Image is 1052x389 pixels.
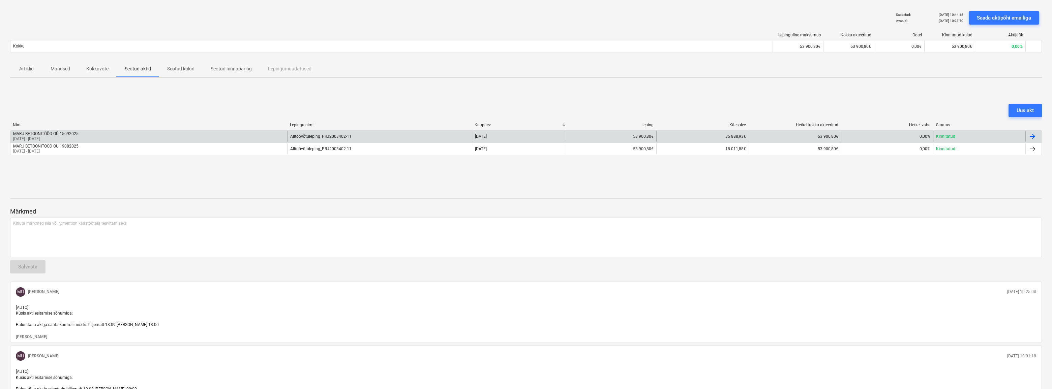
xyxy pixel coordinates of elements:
p: [PERSON_NAME] [28,353,59,359]
div: Käesolev [659,123,746,127]
p: Kokkuvõte [86,65,109,72]
span: 0,00€ [911,44,922,49]
iframe: Chat Widget [1018,357,1052,389]
div: Aktijääk [978,33,1023,37]
div: Alltöövõtuleping_PRJ2003402-11 [290,147,352,151]
p: [DATE] 10:25:03 [1007,289,1036,295]
p: [DATE] 10:01:18 [1007,353,1036,359]
div: Lepinguline maksumus [776,33,821,37]
div: Hetkel vaba [844,123,931,127]
div: 53 900,80€ [564,143,656,154]
div: Saada aktipõhi emailiga [977,13,1031,22]
div: Hetkel kokku akteeritud [751,123,838,127]
span: 53 900,80€ [850,44,871,49]
p: Kokku [13,43,25,49]
button: Saada aktipõhi emailiga [969,11,1039,25]
button: Uus akt [1009,104,1042,117]
p: Seotud aktid [125,65,151,72]
span: 0,00% [1012,44,1023,49]
div: Kinnitatud kulud [927,33,972,37]
span: 0,00% [920,147,930,151]
div: Kuupäev [475,123,562,127]
p: Kinnitatud [936,146,955,152]
div: 53 900,80€ [749,143,841,154]
div: Kokku akteeritud [826,33,871,37]
p: Kinnitatud [936,134,955,139]
p: [DATE] - [DATE] [13,136,79,142]
span: [AUTO] Küsis akti esitamise sõnumiga: Palun täita akt ja saata kontrollimiseks hiljemalt 18.09 [P... [16,305,159,327]
div: Uus akt [1017,106,1034,115]
div: Märt Hanson [16,287,25,297]
p: Artiklid [18,65,34,72]
div: MARU BETOONITÖÖD OÜ 15092025 [13,131,79,136]
div: Nimi [13,123,284,127]
p: Saadetud : [896,12,911,17]
p: [DATE] 10:23:40 [939,19,963,23]
span: MH [17,354,24,358]
div: 53 900,80€ [773,41,823,52]
div: [DATE] [475,134,487,139]
p: Seotud kulud [167,65,194,72]
div: Staatus [936,123,1023,127]
div: Vestlusvidin [1018,357,1052,389]
p: [DATE] 10:44:18 [939,12,963,17]
div: MARU BETOONITÖÖD OÜ 19082025 [13,144,79,149]
p: [DATE] - [DATE] [13,149,79,154]
div: Lepingu nimi [290,123,469,127]
span: 53 900,80€ [952,44,972,49]
div: Leping [567,123,654,127]
div: [DATE] [475,147,487,151]
p: Seotud hinnapäring [211,65,252,72]
p: Avatud : [896,19,907,23]
p: Manused [51,65,70,72]
div: 35 888,93€ [656,131,749,142]
div: Märt Hanson [16,351,25,361]
p: [PERSON_NAME] [28,289,59,295]
div: Alltöövõtuleping_PRJ2003402-11 [290,134,352,139]
span: 0,00% [920,134,930,139]
div: 18 011,88€ [656,143,749,154]
p: Märkmed [10,207,1042,216]
div: Ootel [877,33,922,37]
div: 53 900,80€ [564,131,656,142]
button: [PERSON_NAME] [16,334,47,340]
div: 53 900,80€ [749,131,841,142]
span: MH [17,290,24,294]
